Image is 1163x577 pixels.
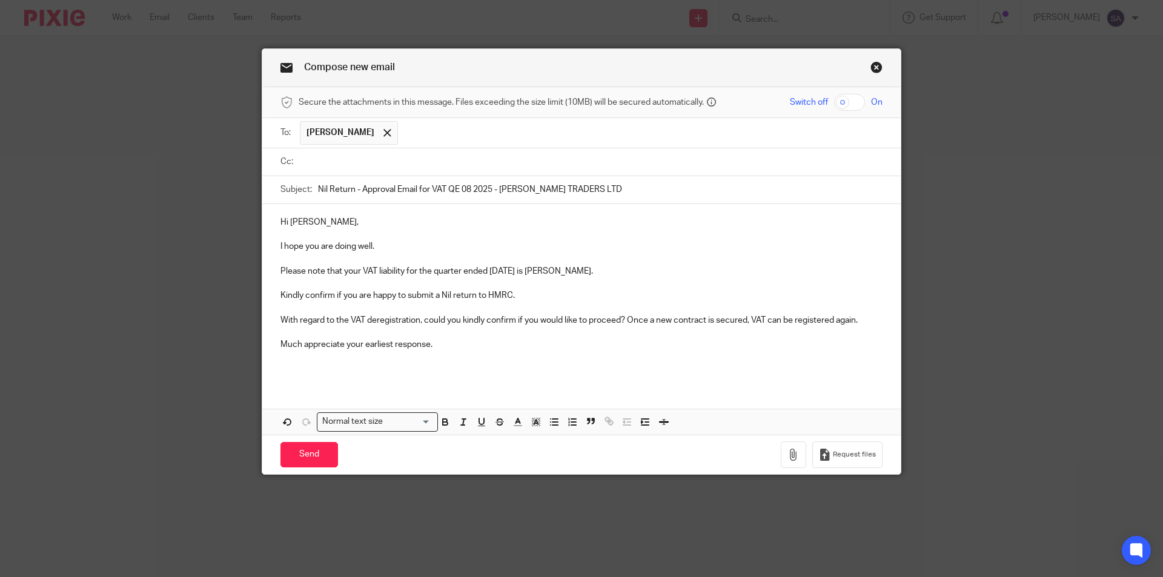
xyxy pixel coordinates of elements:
[833,450,876,460] span: Request files
[280,127,294,139] label: To:
[280,442,338,468] input: Send
[280,240,883,252] p: I hope you are doing well.
[387,415,431,428] input: Search for option
[280,183,312,196] label: Subject:
[790,96,828,108] span: Switch off
[280,289,883,302] p: Kindly confirm if you are happy to submit a Nil return to HMRC.
[320,415,386,428] span: Normal text size
[871,96,883,108] span: On
[280,314,883,326] p: With regard to the VAT deregistration, could you kindly confirm if you would like to proceed? Onc...
[812,441,883,469] button: Request files
[306,127,374,139] span: [PERSON_NAME]
[280,216,883,228] p: Hi [PERSON_NAME],
[870,61,883,77] a: Close this dialog window
[280,265,883,277] p: Please note that your VAT liability for the quarter ended [DATE] is [PERSON_NAME].
[299,96,704,108] span: Secure the attachments in this message. Files exceeding the size limit (10MB) will be secured aut...
[317,412,438,431] div: Search for option
[280,156,294,168] label: Cc:
[304,62,395,72] span: Compose new email
[280,338,883,351] p: Much appreciate your earliest response.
